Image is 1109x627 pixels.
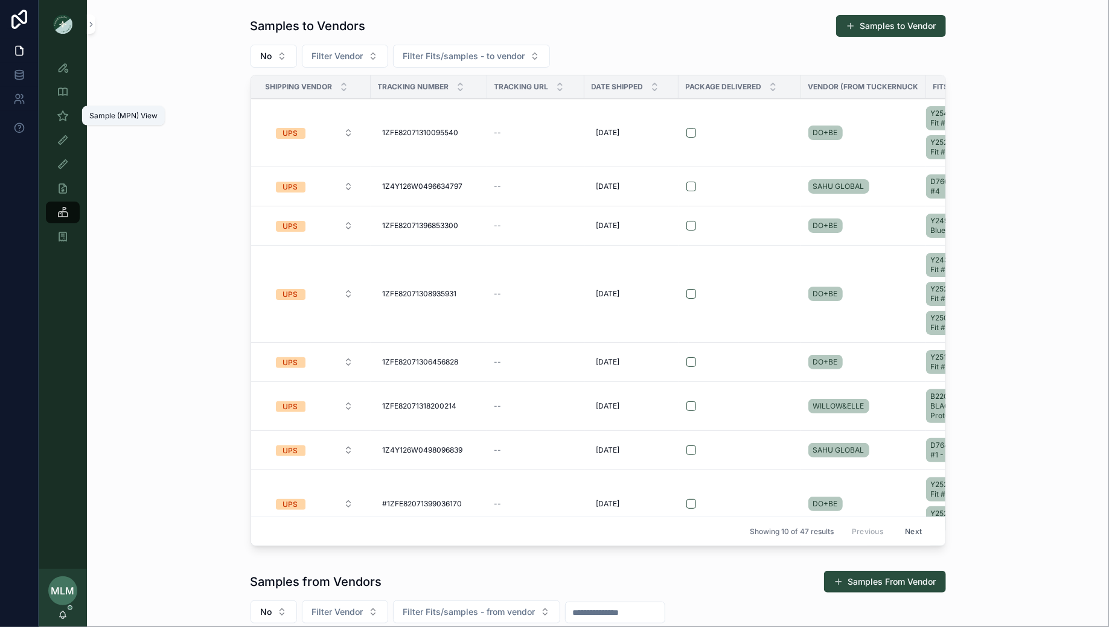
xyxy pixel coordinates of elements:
a: SAHU GLOBAL [808,177,919,196]
a: Y25283T-Black - Fit #2 [926,282,997,306]
div: UPS [283,499,298,510]
a: DO+BE [808,494,919,514]
a: Y24950T-Light Blue - Fit #3 [926,214,997,238]
span: D764-Black - Fit #1 - Proto [931,441,992,460]
span: [DATE] [596,221,620,231]
span: -- [494,182,502,191]
a: SAHU GLOBAL [808,179,869,194]
div: UPS [283,445,298,456]
span: MLM [51,584,75,598]
button: Select Button [302,600,388,623]
a: DO+BE [808,216,919,235]
span: Y25156T-Navy - Fit #1 - Proto [931,352,992,372]
span: No [261,50,272,62]
span: DO+BE [813,128,838,138]
span: Tracking URL [494,82,549,92]
div: UPS [283,289,298,300]
a: SAHU GLOBAL [808,441,919,460]
a: #1ZFE82071399036170 [378,494,480,514]
button: Select Button [266,176,363,197]
span: B2204 BLACK-BLACK - Fit #1 - Proto [931,392,992,421]
a: [DATE] [592,441,671,460]
a: 1ZFE82071306456828 [378,352,480,372]
button: Select Button [266,122,363,144]
a: -- [494,182,577,191]
a: Select Button [266,492,363,515]
span: No [261,606,272,618]
span: Fits/samples - to vendor collection [933,82,994,92]
span: [DATE] [596,182,620,191]
div: UPS [283,401,298,412]
a: -- [494,128,577,138]
a: Y25240T-Black - Fit #3 [926,135,997,159]
span: Filter Vendor [312,606,363,618]
span: Y25097T-Black - Fit #1 - Proto [931,313,992,333]
span: -- [494,445,502,455]
span: Filter Fits/samples - to vendor [403,50,525,62]
span: Y25214T-Black - Fit #5 [931,480,992,499]
span: DO+BE [813,221,838,231]
span: [DATE] [596,445,620,455]
button: Select Button [266,283,363,305]
a: 1Z4Y126W0498096839 [378,441,480,460]
a: DO+BE [808,352,919,372]
a: B2204 BLACK-BLACK - Fit #1 - Proto [926,389,997,423]
button: Next [896,522,930,541]
a: Select Button [266,395,363,418]
span: 1ZFE82071308935931 [383,289,457,299]
a: Y24305T-Coral - Fit #2Y25283T-Black - Fit #2Y25097T-Black - Fit #1 - Proto [926,250,1002,337]
a: B2204 BLACK-BLACK - Fit #1 - Proto [926,387,1002,425]
a: D764-Black - Fit #1 - Proto [926,438,997,462]
span: Filter Vendor [312,50,363,62]
span: Filter Fits/samples - from vendor [403,606,535,618]
span: -- [494,401,502,411]
span: 1ZFE82071396853300 [383,221,459,231]
span: Shipping Vendor [266,82,333,92]
a: Y25494T-Red - Fit #1 - Proto [926,106,997,130]
button: Select Button [266,215,363,237]
a: [DATE] [592,216,671,235]
h1: Samples from Vendors [251,573,382,590]
span: Tracking Number [378,82,449,92]
span: Y25283T-Black - Fit #2 [931,284,992,304]
button: Samples to Vendor [836,15,946,37]
a: -- [494,445,577,455]
a: 1ZFE82071310095540 [378,123,480,142]
button: Select Button [302,45,388,68]
div: UPS [283,357,298,368]
span: -- [494,499,502,509]
span: DO+BE [813,499,838,509]
button: Select Button [266,395,363,417]
a: DO+BE [808,123,919,142]
div: scrollable content [39,48,87,263]
span: 1ZFE82071306456828 [383,357,459,367]
span: #1ZFE82071399036170 [383,499,462,509]
span: Y25216T-White - Fit #2 [931,509,992,528]
a: Y25156T-Navy - Fit #1 - Proto [926,348,1002,377]
a: -- [494,357,577,367]
a: [DATE] [592,494,671,514]
button: Select Button [393,600,560,623]
span: 1Z4Y126W0496634797 [383,182,463,191]
span: DO+BE [813,357,838,367]
button: Select Button [266,493,363,515]
img: App logo [53,14,72,34]
span: Y25240T-Black - Fit #3 [931,138,992,157]
a: Y24950T-Light Blue - Fit #3 [926,211,1002,240]
a: -- [494,221,577,231]
a: DO+BE [808,284,919,304]
span: [DATE] [596,357,620,367]
span: SAHU GLOBAL [813,182,865,191]
button: Select Button [251,45,297,68]
a: 1ZFE82071396853300 [378,216,480,235]
span: DO+BE [813,289,838,299]
button: Select Button [266,439,363,461]
a: Select Button [266,175,363,198]
div: UPS [283,221,298,232]
a: WILLOW&ELLE [808,399,869,413]
span: WILLOW&ELLE [813,401,865,411]
span: 1ZFE82071318200214 [383,401,457,411]
a: D764-Black - Fit #1 - Proto [926,436,1002,465]
a: Samples From Vendor [824,571,946,593]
